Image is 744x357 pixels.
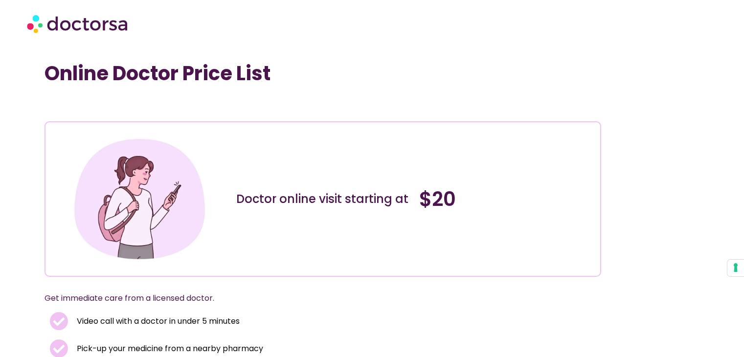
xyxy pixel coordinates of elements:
[74,342,263,356] span: Pick-up your medicine from a nearby pharmacy
[49,100,196,112] iframe: Customer reviews powered by Trustpilot
[419,187,593,211] h4: $20
[70,130,209,268] img: Illustration depicting a young woman in a casual outfit, engaged with her smartphone. She has a p...
[45,291,578,305] p: Get immediate care from a licensed doctor.
[236,191,410,207] div: Doctor online visit starting at
[727,260,744,276] button: Your consent preferences for tracking technologies
[74,314,240,328] span: Video call with a doctor in under 5 minutes
[45,62,601,85] h1: Online Doctor Price List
